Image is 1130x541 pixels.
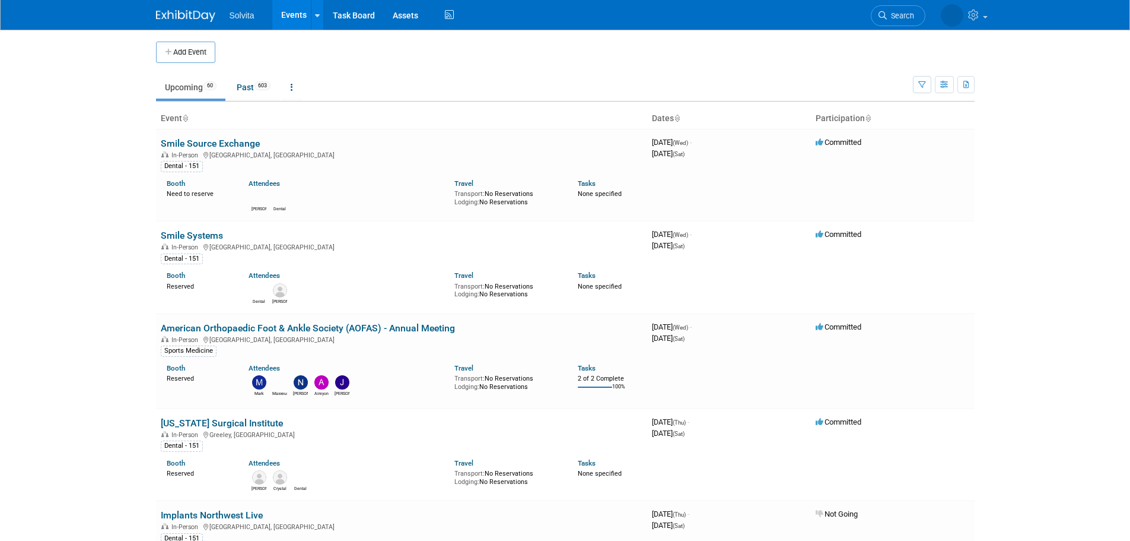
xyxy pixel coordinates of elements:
a: Travel [454,364,473,372]
div: Dental Events [252,298,266,305]
span: Lodging: [454,383,479,391]
div: Haley Tofe [252,485,266,492]
a: American Orthopaedic Foot & Ankle Society (AOFAS) - Annual Meeting [161,322,455,334]
a: Travel [454,271,473,280]
a: Attendees [249,364,280,372]
span: (Sat) [673,336,685,342]
a: Tasks [578,364,596,372]
span: [DATE] [652,429,685,438]
div: Reserved [167,467,231,478]
span: (Sat) [673,243,685,249]
a: Sort by Event Name [182,113,188,123]
div: Dental - 151 [161,441,203,451]
span: None specified [578,470,622,477]
img: Mark Cassani [252,375,266,390]
img: In-Person Event [161,431,168,437]
span: (Wed) [673,324,688,331]
div: [GEOGRAPHIC_DATA], [GEOGRAPHIC_DATA] [161,521,642,531]
div: Reserved [167,280,231,291]
span: [DATE] [652,241,685,250]
a: Travel [454,459,473,467]
span: [DATE] [652,149,685,158]
img: Ryan Brateris [252,191,266,205]
span: 60 [203,81,217,90]
span: Committed [816,138,861,147]
div: No Reservations No Reservations [454,188,560,206]
div: [GEOGRAPHIC_DATA], [GEOGRAPHIC_DATA] [161,150,642,159]
a: Tasks [578,459,596,467]
span: [DATE] [652,521,685,530]
div: No Reservations No Reservations [454,372,560,391]
span: - [690,322,692,331]
img: In-Person Event [161,151,168,157]
div: Maxxeus Ortho [272,390,287,397]
span: (Thu) [673,419,686,426]
div: Aireyon Guy [314,390,329,397]
img: Celeste Bombick [941,4,963,27]
a: Booth [167,459,185,467]
a: Tasks [578,179,596,188]
span: In-Person [171,523,202,531]
div: Greeley, [GEOGRAPHIC_DATA] [161,429,642,439]
img: In-Person Event [161,523,168,529]
span: Not Going [816,510,858,518]
span: None specified [578,283,622,290]
span: In-Person [171,243,202,251]
div: No Reservations No Reservations [454,280,560,299]
span: - [687,510,689,518]
span: (Wed) [673,232,688,238]
span: Committed [816,230,861,239]
div: Dental Events [272,205,287,212]
span: (Sat) [673,523,685,529]
img: Dental Events [252,283,266,298]
a: [US_STATE] Surgical Institute [161,417,283,429]
img: Haley Tofe [252,470,266,485]
div: Mark Cassani [252,390,266,397]
span: Transport: [454,470,485,477]
button: Add Event [156,42,215,63]
div: Ryan Brateris [252,205,266,212]
a: Travel [454,179,473,188]
div: Nate Myer [293,390,308,397]
a: Implants Northwest Live [161,510,263,521]
span: In-Person [171,431,202,439]
span: Committed [816,417,861,426]
div: Need to reserve [167,188,231,198]
span: (Thu) [673,511,686,518]
div: Sports Medicine [161,346,217,356]
span: Solvita [230,11,254,20]
span: (Sat) [673,151,685,157]
span: None specified [578,190,622,198]
span: (Wed) [673,140,688,146]
img: In-Person Event [161,243,168,249]
span: Committed [816,322,861,331]
img: Aireyon Guy [314,375,329,390]
a: Smile Systems [161,230,223,241]
div: Dental - 151 [161,254,203,264]
img: Jeremy Wofford [335,375,349,390]
a: Attendees [249,271,280,280]
img: Crystal Powers [273,470,287,485]
span: Transport: [454,375,485,382]
span: [DATE] [652,138,692,147]
span: Lodging: [454,290,479,298]
a: Booth [167,364,185,372]
div: Dental Events [293,485,308,492]
a: Sort by Start Date [674,113,680,123]
a: Smile Source Exchange [161,138,260,149]
th: Event [156,109,647,129]
th: Dates [647,109,811,129]
span: 603 [254,81,270,90]
span: - [690,230,692,239]
div: Bob Bennett [272,298,287,305]
a: Attendees [249,179,280,188]
a: Search [871,5,925,26]
span: Transport: [454,283,485,290]
a: Tasks [578,271,596,280]
span: [DATE] [652,510,689,518]
th: Participation [811,109,975,129]
div: Jeremy Wofford [335,390,349,397]
span: Search [887,11,914,20]
span: Lodging: [454,198,479,206]
img: Maxxeus Ortho [273,375,287,390]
